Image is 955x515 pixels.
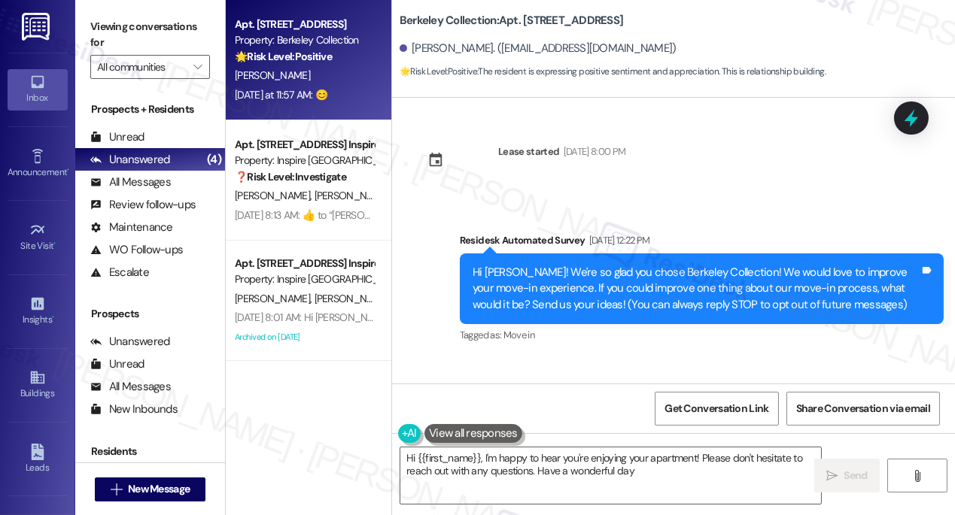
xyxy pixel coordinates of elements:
b: Berkeley Collection: Apt. [STREET_ADDRESS] [400,13,623,29]
input: All communities [97,55,186,79]
img: ResiDesk Logo [22,13,53,41]
div: Prospects [75,306,225,322]
span: [PERSON_NAME] [235,68,310,82]
a: Inbox [8,69,68,110]
div: Residents [75,444,225,459]
div: Prospects + Residents [75,101,225,117]
span: Share Conversation via email [796,401,930,417]
span: Move in [503,329,534,341]
button: New Message [95,477,206,501]
div: Tagged as: [460,324,944,346]
button: Send [814,459,880,492]
div: [PERSON_NAME]. ([EMAIL_ADDRESS][DOMAIN_NAME]) [400,41,677,56]
div: Archived on [DATE] [233,328,376,347]
div: Unread [90,356,144,372]
div: Property: Inspire [GEOGRAPHIC_DATA] [235,271,374,287]
button: Share Conversation via email [786,392,940,426]
button: Get Conversation Link [655,392,778,426]
textarea: Hi {{first_name}}, I'm happy to hear you're enjoying your apartment! Please don't hesitate to rea... [400,447,821,504]
a: Insights • [8,291,68,332]
span: New Message [128,481,190,497]
span: Send [844,468,868,483]
div: Property: Berkeley Collection [235,32,374,48]
div: Residesk Automated Survey [460,232,944,253]
span: • [52,312,54,323]
span: • [67,165,69,175]
strong: 🌟 Risk Level: Positive [400,65,477,77]
span: [PERSON_NAME] [315,292,390,305]
div: [DATE] 8:00 PM [560,144,626,159]
div: Unanswered [90,152,170,168]
div: Apt. [STREET_ADDRESS] Inspire Homes [GEOGRAPHIC_DATA] [235,256,374,271]
i:  [111,483,122,495]
div: Escalate [90,265,149,280]
div: Unread [90,129,144,145]
div: All Messages [90,379,171,395]
i:  [826,470,838,482]
a: Site Visit • [8,217,68,258]
span: : The resident is expressing positive sentiment and appreciation. This is relationship building. [400,64,826,80]
div: Property: Inspire [GEOGRAPHIC_DATA] [235,153,374,168]
div: Hi [PERSON_NAME]! We're so glad you chose Berkeley Collection! We would love to improve your move... [473,265,920,313]
div: [DATE] at 11:57 AM: 😊 [235,88,327,101]
span: [PERSON_NAME] [315,189,394,202]
strong: 🌟 Risk Level: Positive [235,50,332,63]
label: Viewing conversations for [90,15,210,55]
div: Lease started [498,144,560,159]
a: Buildings [8,365,68,405]
span: [PERSON_NAME] [235,292,315,305]
span: Get Conversation Link [665,401,768,417]
div: Maintenance [90,220,173,235]
div: WO Follow-ups [90,242,183,258]
i:  [193,61,202,73]
div: (4) [203,148,225,171]
div: Unanswered [90,334,170,350]
strong: ❓ Risk Level: Investigate [235,170,346,183]
div: Apt. [STREET_ADDRESS] [235,17,374,32]
span: • [54,238,56,249]
div: All Messages [90,174,171,190]
div: [DATE] 12:22 PM [585,232,650,248]
span: [PERSON_NAME] [235,189,315,202]
a: Leads [8,439,68,480]
i:  [911,470,923,482]
div: Apt. [STREET_ADDRESS] Inspire Homes [GEOGRAPHIC_DATA] [235,137,374,153]
div: Review follow-ups [90,197,196,213]
div: New Inbounds [90,401,178,417]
